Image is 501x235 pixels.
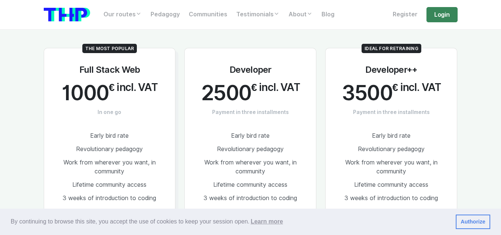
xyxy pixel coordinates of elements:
img: logo [44,8,90,22]
font: Lifetime community access [72,181,146,188]
font: 1000 [62,80,109,105]
font: Revolutionary pedagogy [217,146,284,153]
font: 3 weeks of introduction to coding [345,195,438,202]
font: Blog [322,11,334,18]
font: Full Stack Web [79,64,140,75]
font: Revolutionary pedagogy [358,146,425,153]
a: Register [388,7,422,22]
font: 3500 [342,80,392,105]
font: Login [434,11,449,18]
font: Payment in three installments [353,109,430,115]
font: Payment in three installments [212,109,289,115]
font: 3 weeks of introduction to coding [204,195,297,202]
a: Testimonials [232,7,284,22]
font: 3 weeks of introduction to coding [63,195,156,202]
font: Ideal for retraining [365,46,418,51]
a: Our routes [99,7,146,22]
font: 9 weeks fullstack [227,208,274,215]
a: dismiss cookie message [456,215,490,229]
a: learn more about cookies [250,216,284,227]
font: Communities [189,11,227,18]
font: Lifetime community access [213,181,287,188]
font: The most popular [85,46,134,51]
a: Pedagogy [146,7,184,22]
font: 9 weeks fullstack [86,208,134,215]
font: Register [393,11,418,18]
a: Login [426,7,457,22]
font: € incl. VAT [109,81,157,94]
font: Developer++ [365,64,417,75]
font: € incl. VAT [392,81,441,94]
font: Work from wherever you want, in community [345,159,438,175]
font: Work from wherever you want, in community [63,159,156,175]
font: Lifetime community access [354,181,428,188]
font: 9 weeks fullstack [367,208,415,215]
font: Authorize [461,219,485,225]
font: Early bird rate [231,132,270,139]
font: Pedagogy [151,11,180,18]
font: About [289,11,307,18]
font: In one go [98,109,121,115]
a: Blog [317,7,339,22]
font: By continuing to browse this site, you accept the use of cookies to keep your session open. [11,218,250,225]
a: About [284,7,317,22]
font: Developer [230,64,271,75]
font: Our routes [103,11,136,18]
font: 2500 [201,80,251,105]
font: Testimonials [236,11,274,18]
font: Work from wherever you want, in community [204,159,297,175]
a: Communities [184,7,232,22]
font: Learn more [251,218,283,225]
font: Revolutionary pedagogy [76,146,143,153]
font: Early bird rate [372,132,411,139]
font: Early bird rate [90,132,129,139]
font: € incl. VAT [251,81,300,94]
